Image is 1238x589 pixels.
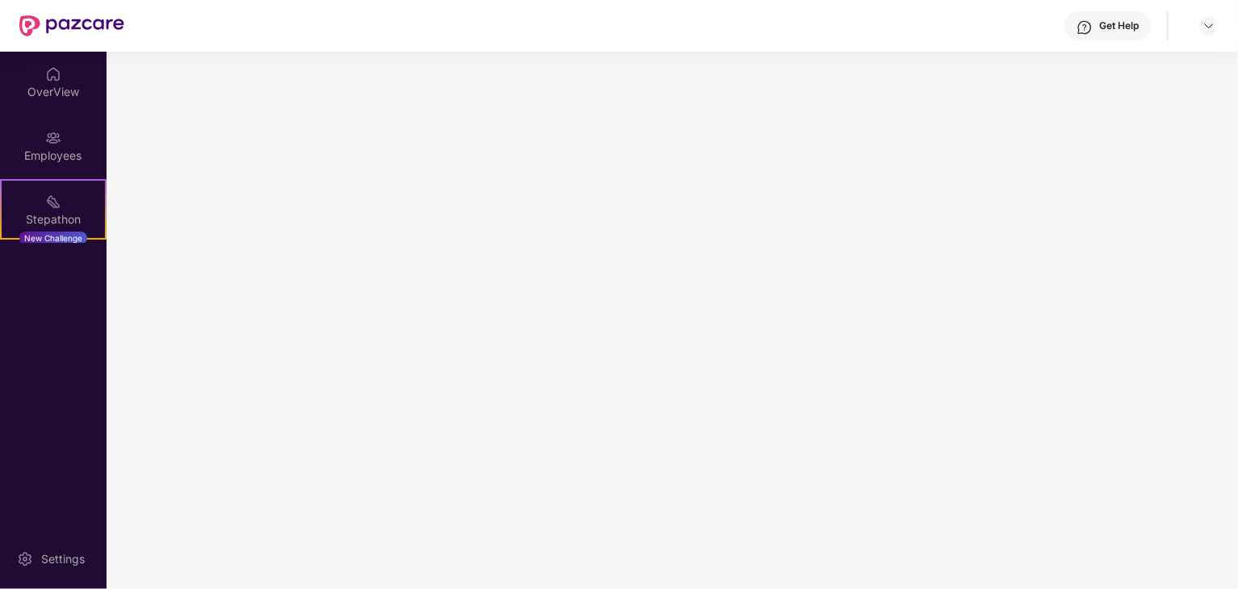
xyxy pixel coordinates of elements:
div: New Challenge [19,232,87,244]
img: svg+xml;base64,PHN2ZyBpZD0iRW1wbG95ZWVzIiB4bWxucz0iaHR0cDovL3d3dy53My5vcmcvMjAwMC9zdmciIHdpZHRoPS... [45,130,61,146]
img: svg+xml;base64,PHN2ZyBpZD0iSGVscC0zMngzMiIgeG1sbnM9Imh0dHA6Ly93d3cudzMub3JnLzIwMDAvc3ZnIiB3aWR0aD... [1077,19,1093,36]
div: Stepathon [2,211,105,228]
img: svg+xml;base64,PHN2ZyBpZD0iRHJvcGRvd24tMzJ4MzIiIHhtbG5zPSJodHRwOi8vd3d3LnczLm9yZy8yMDAwL3N2ZyIgd2... [1202,19,1215,32]
div: Settings [36,551,90,567]
img: svg+xml;base64,PHN2ZyBpZD0iU2V0dGluZy0yMHgyMCIgeG1sbnM9Imh0dHA6Ly93d3cudzMub3JnLzIwMDAvc3ZnIiB3aW... [17,551,33,567]
img: svg+xml;base64,PHN2ZyBpZD0iSG9tZSIgeG1sbnM9Imh0dHA6Ly93d3cudzMub3JnLzIwMDAvc3ZnIiB3aWR0aD0iMjAiIG... [45,66,61,82]
img: New Pazcare Logo [19,15,124,36]
div: Get Help [1099,19,1139,32]
img: svg+xml;base64,PHN2ZyB4bWxucz0iaHR0cDovL3d3dy53My5vcmcvMjAwMC9zdmciIHdpZHRoPSIyMSIgaGVpZ2h0PSIyMC... [45,194,61,210]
